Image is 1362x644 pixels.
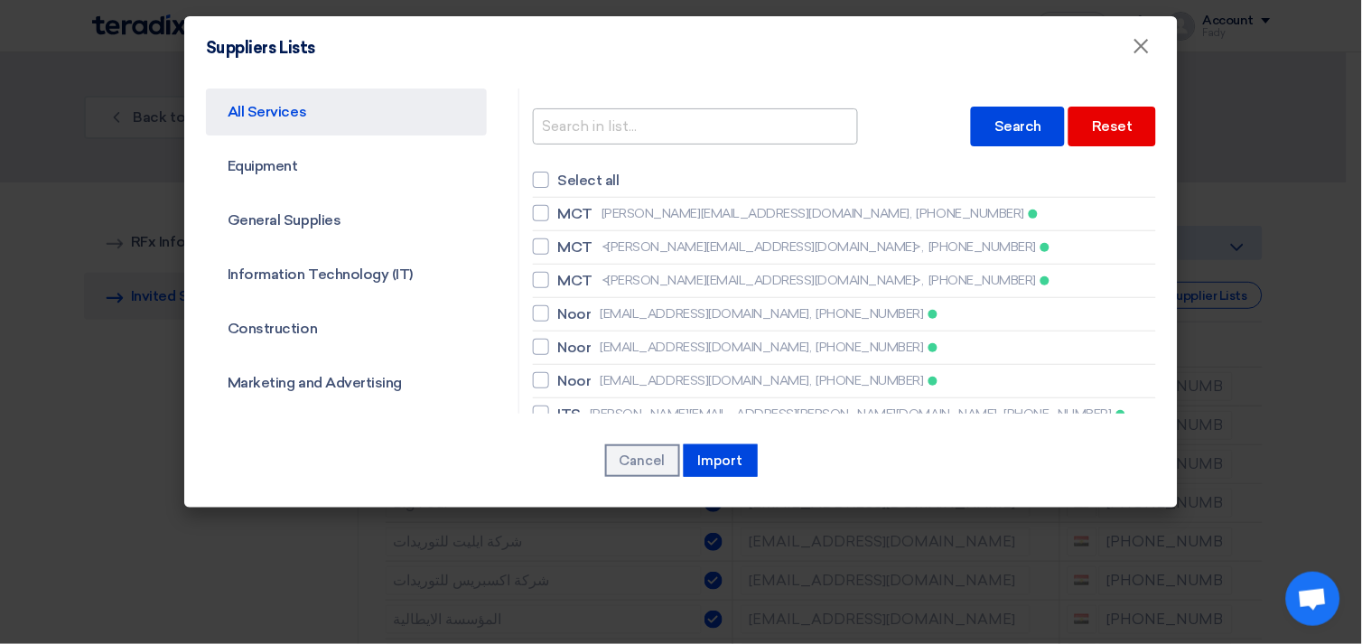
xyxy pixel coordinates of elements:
[558,337,592,359] span: Noor
[206,197,487,244] a: General Supplies
[1286,572,1340,626] div: Open chat
[601,338,812,357] span: [EMAIL_ADDRESS][DOMAIN_NAME],
[558,270,593,292] span: MCT
[971,107,1065,146] div: Search
[558,170,620,191] span: Select all
[602,271,924,290] span: <[PERSON_NAME][EMAIL_ADDRESS][DOMAIN_NAME]>,
[1118,29,1165,65] button: Close
[601,371,812,390] span: [EMAIL_ADDRESS][DOMAIN_NAME],
[558,370,592,392] span: Noor
[928,238,1036,257] span: [PHONE_NUMBER]
[684,444,758,477] button: Import
[206,38,315,58] h4: Suppliers Lists
[558,303,592,325] span: Noor
[816,371,924,390] span: [PHONE_NUMBER]
[605,444,680,477] button: Cancel
[917,204,1024,223] span: [PHONE_NUMBER]
[601,304,812,323] span: [EMAIL_ADDRESS][DOMAIN_NAME],
[928,271,1036,290] span: [PHONE_NUMBER]
[206,359,487,406] a: Marketing and Advertising
[1068,107,1156,146] div: Reset
[206,89,487,135] a: All Services
[558,203,593,225] span: MCT
[558,404,582,425] span: ITS
[558,237,593,258] span: MCT
[1133,33,1151,69] span: ×
[816,304,924,323] span: [PHONE_NUMBER]
[533,108,858,145] input: Search in list...
[816,338,924,357] span: [PHONE_NUMBER]
[602,238,924,257] span: <[PERSON_NAME][EMAIL_ADDRESS][DOMAIN_NAME]>,
[1004,405,1112,424] span: [PHONE_NUMBER]
[206,143,487,190] a: Equipment
[206,251,487,298] a: Information Technology (IT)
[206,305,487,352] a: Construction
[602,204,912,223] span: [PERSON_NAME][EMAIL_ADDRESS][DOMAIN_NAME],
[590,405,1000,424] span: [PERSON_NAME][EMAIL_ADDRESS][PERSON_NAME][DOMAIN_NAME],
